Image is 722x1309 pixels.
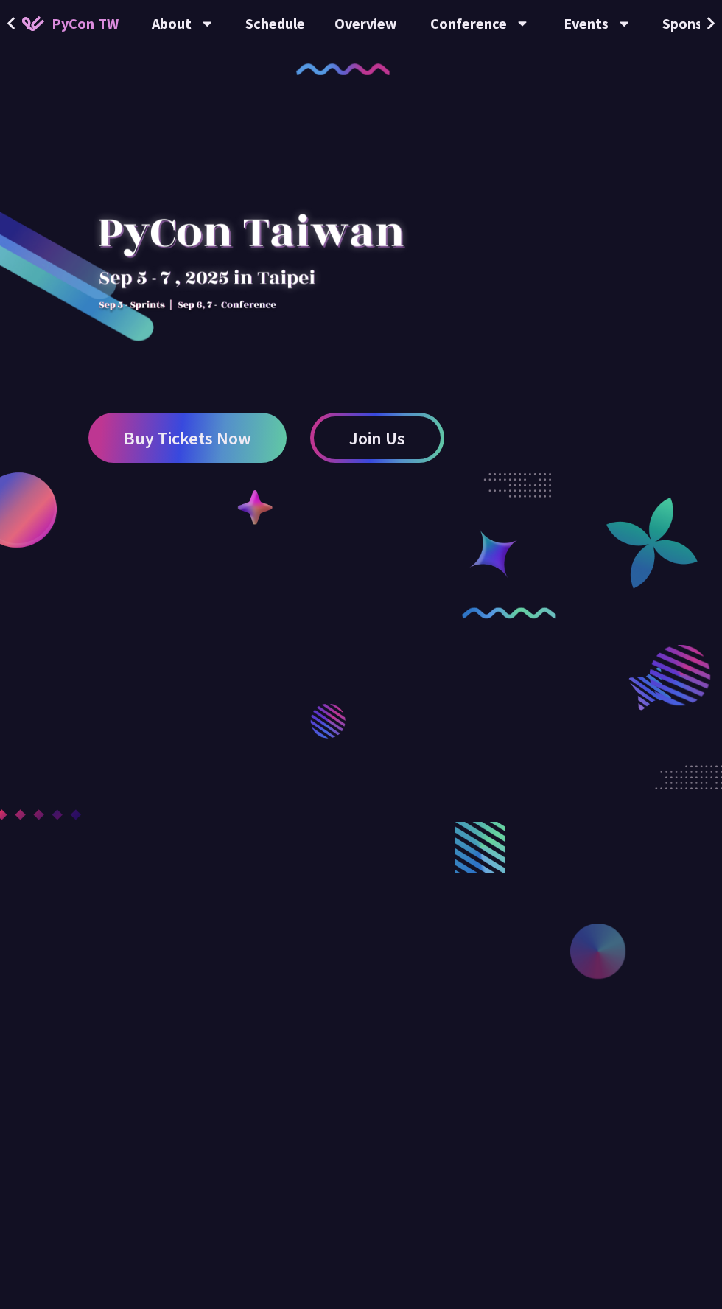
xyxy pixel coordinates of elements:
[296,63,390,75] img: curly-1.ebdbada.png
[52,13,119,35] span: PyCon TW
[349,429,405,447] span: Join Us
[7,5,133,42] a: PyCon TW
[88,413,287,463] a: Buy Tickets Now
[462,607,555,619] img: curly-2.e802c9f.png
[310,413,444,463] a: Join Us
[124,429,251,447] span: Buy Tickets Now
[22,16,44,31] img: Home icon of PyCon TW 2025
